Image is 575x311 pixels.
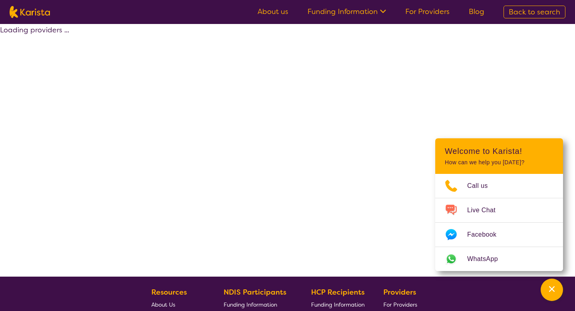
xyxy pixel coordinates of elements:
p: How can we help you [DATE]? [445,159,553,166]
a: Back to search [504,6,565,18]
h2: Welcome to Karista! [445,146,553,156]
span: Funding Information [224,301,277,308]
a: Web link opens in a new tab. [435,247,563,271]
b: Providers [383,287,416,297]
a: For Providers [405,7,450,16]
span: Facebook [467,229,506,241]
span: WhatsApp [467,253,508,265]
span: Funding Information [311,301,365,308]
a: Blog [469,7,484,16]
a: Funding Information [311,298,365,311]
a: About us [258,7,288,16]
img: Karista logo [10,6,50,18]
span: Live Chat [467,204,505,216]
a: Funding Information [224,298,292,311]
span: Back to search [509,7,560,17]
button: Channel Menu [541,279,563,301]
ul: Choose channel [435,174,563,271]
b: Resources [151,287,187,297]
span: For Providers [383,301,417,308]
a: About Us [151,298,205,311]
span: Call us [467,180,498,192]
b: NDIS Participants [224,287,286,297]
a: Funding Information [307,7,386,16]
a: For Providers [383,298,420,311]
div: Channel Menu [435,138,563,271]
span: About Us [151,301,175,308]
b: HCP Recipients [311,287,365,297]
